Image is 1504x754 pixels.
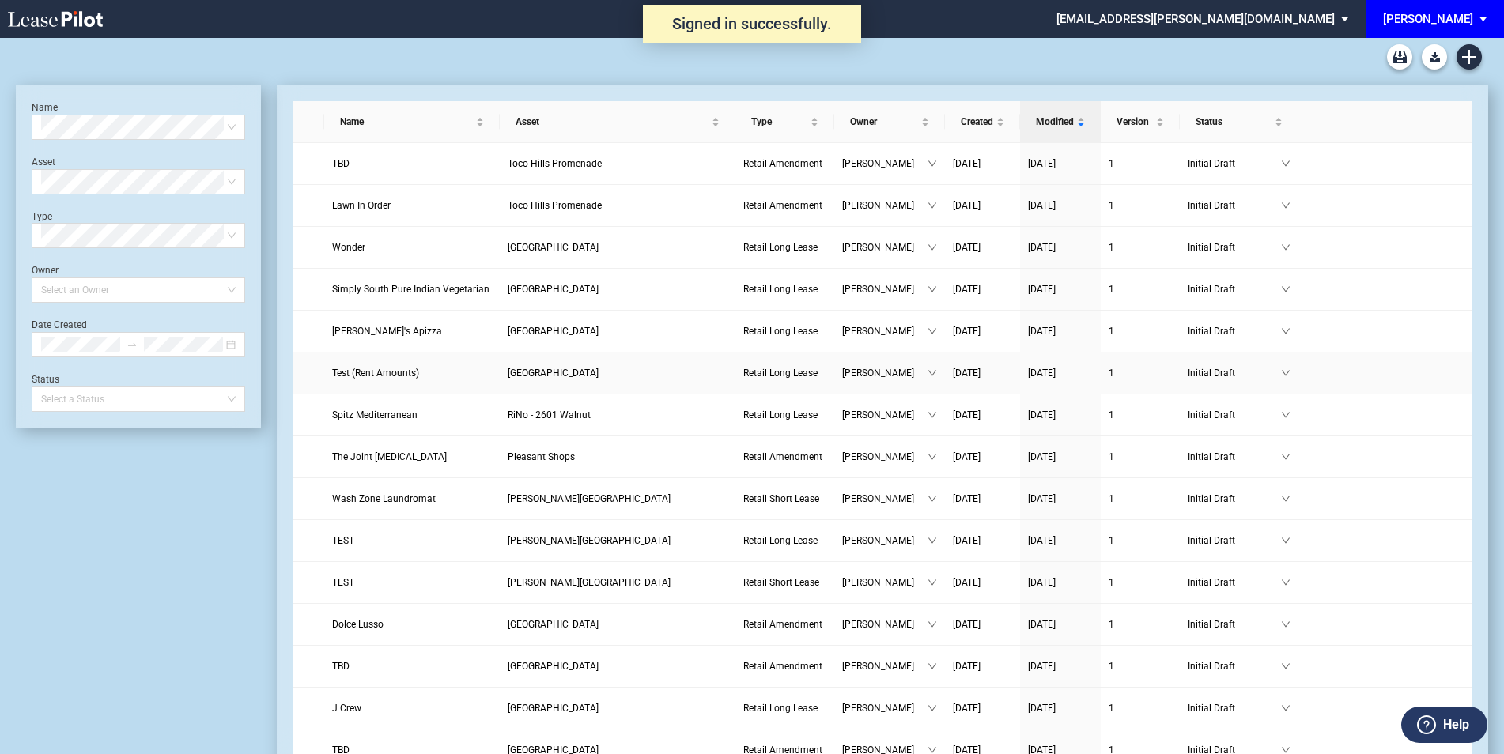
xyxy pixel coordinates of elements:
[1188,323,1281,339] span: Initial Draft
[1028,365,1093,381] a: [DATE]
[1020,101,1101,143] th: Modified
[508,198,727,213] a: Toco Hills Promenade
[743,700,826,716] a: Retail Long Lease
[953,200,981,211] span: [DATE]
[1188,533,1281,549] span: Initial Draft
[1188,491,1281,507] span: Initial Draft
[332,658,491,674] a: TBD
[1028,239,1093,255] a: [DATE]
[32,156,55,168] label: Asset
[953,533,1012,549] a: [DATE]
[953,368,981,379] span: [DATE]
[32,319,87,330] label: Date Created
[332,493,436,504] span: Wash Zone Laundromat
[953,281,1012,297] a: [DATE]
[1281,159,1290,168] span: down
[332,619,384,630] span: Dolce Lusso
[743,326,818,337] span: Retail Long Lease
[928,368,937,378] span: down
[928,578,937,587] span: down
[508,449,727,465] a: Pleasant Shops
[1281,368,1290,378] span: down
[743,491,826,507] a: Retail Short Lease
[743,619,822,630] span: Retail Amendment
[1109,493,1114,504] span: 1
[332,239,491,255] a: Wonder
[953,323,1012,339] a: [DATE]
[1281,536,1290,545] span: down
[953,242,981,253] span: [DATE]
[1028,451,1056,462] span: [DATE]
[743,242,818,253] span: Retail Long Lease
[1188,239,1281,255] span: Initial Draft
[1109,284,1114,295] span: 1
[928,452,937,462] span: down
[1188,575,1281,590] span: Initial Draft
[842,491,928,507] span: [PERSON_NAME]
[735,101,834,143] th: Type
[1109,703,1114,714] span: 1
[1109,700,1172,716] a: 1
[1028,619,1056,630] span: [DATE]
[1109,323,1172,339] a: 1
[743,200,822,211] span: Retail Amendment
[1109,158,1114,169] span: 1
[743,533,826,549] a: Retail Long Lease
[508,616,727,632] a: [GEOGRAPHIC_DATA]
[953,491,1012,507] a: [DATE]
[1188,198,1281,213] span: Initial Draft
[127,339,138,350] span: to
[1109,661,1114,672] span: 1
[743,365,826,381] a: Retail Long Lease
[842,449,928,465] span: [PERSON_NAME]
[332,368,419,379] span: Test (Rent Amounts)
[953,493,981,504] span: [DATE]
[508,156,727,172] a: Toco Hills Promenade
[508,619,599,630] span: Park Road Shopping Center
[1028,493,1056,504] span: [DATE]
[1188,658,1281,674] span: Initial Draft
[1028,323,1093,339] a: [DATE]
[332,449,491,465] a: The Joint [MEDICAL_DATA]
[743,493,819,504] span: Retail Short Lease
[332,323,491,339] a: [PERSON_NAME]'s Apizza
[127,339,138,350] span: swap-right
[743,449,826,465] a: Retail Amendment
[842,575,928,590] span: [PERSON_NAME]
[953,284,981,295] span: [DATE]
[953,535,981,546] span: [DATE]
[743,451,822,462] span: Retail Amendment
[850,114,918,130] span: Owner
[1281,662,1290,671] span: down
[743,368,818,379] span: Retail Long Lease
[953,365,1012,381] a: [DATE]
[953,577,981,588] span: [DATE]
[1109,533,1172,549] a: 1
[1028,200,1056,211] span: [DATE]
[1028,535,1056,546] span: [DATE]
[928,201,937,210] span: down
[508,533,727,549] a: [PERSON_NAME][GEOGRAPHIC_DATA]
[32,211,52,222] label: Type
[953,575,1012,590] a: [DATE]
[1101,101,1180,143] th: Version
[508,700,727,716] a: [GEOGRAPHIC_DATA]
[1109,200,1114,211] span: 1
[1281,326,1290,336] span: down
[1109,577,1114,588] span: 1
[1109,156,1172,172] a: 1
[1109,365,1172,381] a: 1
[1109,239,1172,255] a: 1
[1383,12,1473,26] div: [PERSON_NAME]
[743,658,826,674] a: Retail Amendment
[1281,494,1290,503] span: down
[508,323,727,339] a: [GEOGRAPHIC_DATA]
[842,323,928,339] span: [PERSON_NAME]
[1281,285,1290,294] span: down
[332,575,491,590] a: TEST
[1028,409,1056,420] span: [DATE]
[842,365,928,381] span: [PERSON_NAME]
[953,619,981,630] span: [DATE]
[928,536,937,545] span: down
[1109,326,1114,337] span: 1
